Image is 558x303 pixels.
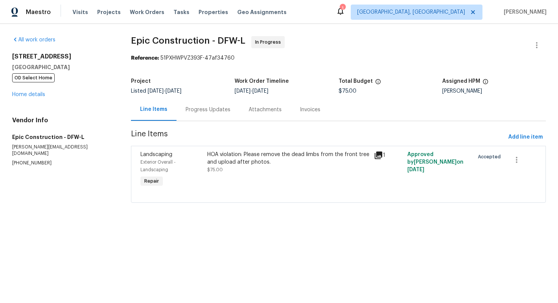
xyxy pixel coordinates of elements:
[340,5,345,12] div: 1
[255,38,284,46] span: In Progress
[130,8,164,16] span: Work Orders
[148,88,181,94] span: -
[97,8,121,16] span: Projects
[505,130,546,144] button: Add line item
[249,106,282,114] div: Attachments
[26,8,51,16] span: Maestro
[339,88,356,94] span: $75.00
[131,79,151,84] h5: Project
[339,79,373,84] h5: Total Budget
[131,54,546,62] div: 51PXHWPVZ393F-47af34760
[199,8,228,16] span: Properties
[207,151,370,166] div: HOA violation: Please remove the dead limbs from the front tree and upload after photos.
[166,88,181,94] span: [DATE]
[12,53,113,60] h2: [STREET_ADDRESS]
[12,117,113,124] h4: Vendor Info
[501,8,547,16] span: [PERSON_NAME]
[375,79,381,88] span: The total cost of line items that have been proposed by Opendoor. This sum includes line items th...
[12,73,55,82] span: OD Select Home
[235,88,251,94] span: [DATE]
[252,88,268,94] span: [DATE]
[131,36,245,45] span: Epic Construction - DFW-L
[407,152,463,172] span: Approved by [PERSON_NAME] on
[140,160,176,172] span: Exterior Overall - Landscaping
[508,133,543,142] span: Add line item
[141,177,162,185] span: Repair
[207,167,223,172] span: $75.00
[131,88,181,94] span: Listed
[300,106,320,114] div: Invoices
[237,8,287,16] span: Geo Assignments
[357,8,465,16] span: [GEOGRAPHIC_DATA], [GEOGRAPHIC_DATA]
[235,79,289,84] h5: Work Order Timeline
[131,55,159,61] b: Reference:
[148,88,164,94] span: [DATE]
[12,63,113,71] h5: [GEOGRAPHIC_DATA]
[442,88,546,94] div: [PERSON_NAME]
[173,9,189,15] span: Tasks
[12,160,113,166] p: [PHONE_NUMBER]
[131,130,505,144] span: Line Items
[73,8,88,16] span: Visits
[140,106,167,113] div: Line Items
[407,167,424,172] span: [DATE]
[140,152,172,157] span: Landscaping
[478,153,504,161] span: Accepted
[12,133,113,141] h5: Epic Construction - DFW-L
[482,79,489,88] span: The hpm assigned to this work order.
[186,106,230,114] div: Progress Updates
[12,37,55,43] a: All work orders
[442,79,480,84] h5: Assigned HPM
[374,151,403,160] div: 1
[235,88,268,94] span: -
[12,144,113,157] p: [PERSON_NAME][EMAIL_ADDRESS][DOMAIN_NAME]
[12,92,45,97] a: Home details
